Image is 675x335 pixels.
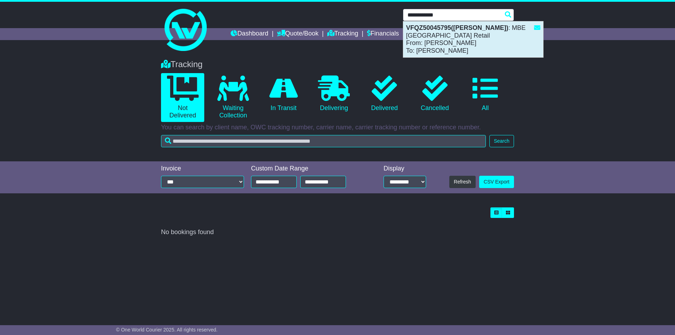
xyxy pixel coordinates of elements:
a: Not Delivered [161,73,204,122]
a: All [464,73,507,115]
button: Refresh [449,176,476,188]
span: © One World Courier 2025. All rights reserved. [116,327,218,333]
div: Display [384,165,426,173]
a: Waiting Collection [211,73,255,122]
button: Search [489,135,514,147]
a: Delivered [363,73,406,115]
div: Tracking [157,59,517,70]
a: Delivering [312,73,355,115]
div: No bookings found [161,228,514,236]
a: Cancelled [413,73,456,115]
a: Financials [367,28,399,40]
a: Dashboard [231,28,268,40]
div: Invoice [161,165,244,173]
div: Custom Date Range [251,165,364,173]
p: You can search by client name, OWC tracking number, carrier name, carrier tracking number or refe... [161,124,514,131]
a: In Transit [262,73,305,115]
strong: VFQZ50045795([PERSON_NAME]) [406,24,508,31]
a: CSV Export [479,176,514,188]
a: Quote/Book [277,28,319,40]
a: Tracking [327,28,358,40]
div: : MBE [GEOGRAPHIC_DATA] Retail From: [PERSON_NAME] To: [PERSON_NAME] [403,21,543,57]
